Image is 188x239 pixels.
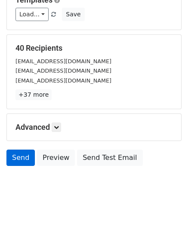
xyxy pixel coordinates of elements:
iframe: Chat Widget [145,198,188,239]
h5: Advanced [15,123,173,132]
small: [EMAIL_ADDRESS][DOMAIN_NAME] [15,58,111,64]
button: Save [62,8,84,21]
a: Load... [15,8,49,21]
a: Send Test Email [77,150,142,166]
a: Send [6,150,35,166]
a: +37 more [15,89,52,100]
h5: 40 Recipients [15,43,173,53]
a: Preview [37,150,75,166]
small: [EMAIL_ADDRESS][DOMAIN_NAME] [15,77,111,84]
small: [EMAIL_ADDRESS][DOMAIN_NAME] [15,67,111,74]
